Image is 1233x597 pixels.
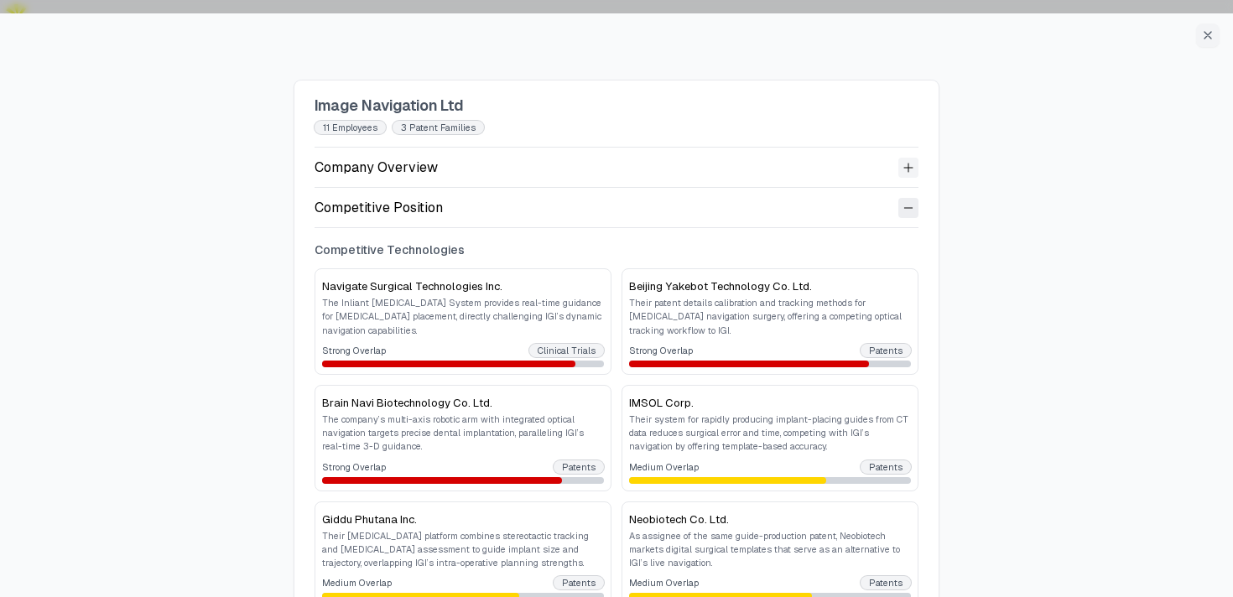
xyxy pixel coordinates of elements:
[622,268,918,375] button: Beijing Yakebot Technology Co. Ltd.Their patent details calibration and tracking methods for [MED...
[554,460,604,474] div: Patents
[629,513,729,526] span: Neobiotech Co. Ltd.
[622,385,918,491] button: IMSOL Corp.Their system for rapidly producing implant-placing guides from CT data reduces surgica...
[629,296,911,337] p: Their patent details calibration and tracking methods for [MEDICAL_DATA] navigation surgery, offe...
[629,397,694,409] span: IMSOL Corp.
[529,344,604,357] div: Clinical Trials
[315,241,918,258] h3: Competitive Technologies
[322,413,604,454] p: The company’s multi-axis robotic arm with integrated optical navigation targets precise dental im...
[861,576,911,589] div: Patents
[322,296,604,337] p: The Inliant [MEDICAL_DATA] System provides real-time guidance for [MEDICAL_DATA] placement, direc...
[629,344,693,357] span: Strong Overlap
[629,280,812,293] span: Beijing Yakebot Technology Co. Ltd.
[861,344,911,357] div: Patents
[322,460,386,474] span: Strong Overlap
[861,460,911,474] div: Patents
[322,576,392,589] span: Medium Overlap
[629,529,911,570] p: As assignee of the same guide-production patent, Neobiotech markets digital surgical templates th...
[322,280,502,293] span: Navigate Surgical Technologies Inc.
[315,268,611,375] button: Navigate Surgical Technologies Inc.The Inliant [MEDICAL_DATA] System provides real-time guidance ...
[393,121,484,134] div: 3 Patent Families
[315,385,611,491] button: Brain Navi Biotechnology Co. Ltd.The company’s multi-axis robotic arm with integrated optical nav...
[322,529,604,570] p: Their [MEDICAL_DATA] platform combines stereotactic tracking and [MEDICAL_DATA] assessment to gui...
[315,121,386,134] div: 11 employees
[322,397,492,409] span: Brain Navi Biotechnology Co. Ltd.
[322,513,417,526] span: Giddu Phutana Inc.
[629,413,911,454] p: Their system for rapidly producing implant-placing guides from CT data reduces surgical error and...
[554,576,604,589] div: Patents
[322,344,386,357] span: Strong Overlap
[629,460,699,474] span: Medium Overlap
[629,576,699,589] span: Medium Overlap
[315,198,443,218] div: Competitive Position
[315,158,438,178] div: Company Overview
[315,94,918,117] h1: Image Navigation Ltd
